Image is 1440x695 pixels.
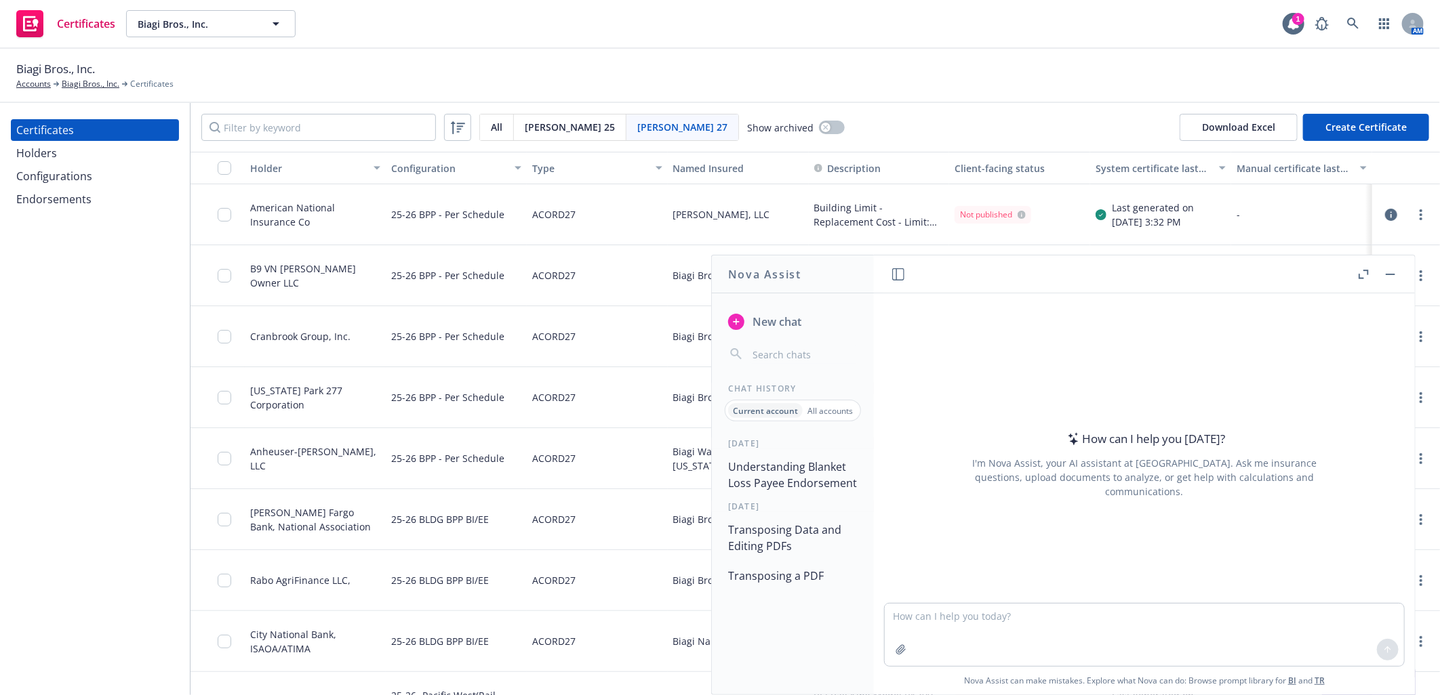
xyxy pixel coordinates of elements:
[1090,152,1231,184] button: System certificate last generated
[126,10,296,37] button: Biagi Bros., Inc.
[11,5,121,43] a: Certificates
[16,60,95,78] span: Biagi Bros., Inc.
[750,314,801,330] span: New chat
[668,367,809,428] div: Biagi Bros., Inc.
[16,188,92,210] div: Endorsements
[1340,10,1367,37] a: Search
[1292,13,1304,25] div: 1
[1413,450,1429,467] a: more
[750,345,858,364] input: Search chats
[1231,152,1372,184] button: Manual certificate last generated
[807,405,853,417] p: All accounts
[1288,675,1296,686] a: BI
[532,192,576,236] div: ACORD27
[250,505,380,534] div: [PERSON_NAME] Fargo Bank, National Association
[1112,201,1194,215] div: Last generated on
[733,405,798,417] p: Current account
[138,17,255,31] span: Biagi Bros., Inc.
[747,121,814,135] span: Show archived
[532,497,576,541] div: ACORD27
[532,558,576,602] div: ACORD27
[712,501,874,512] div: [DATE]
[527,152,668,184] button: Type
[11,142,179,164] a: Holders
[673,161,803,175] div: Named Insured
[250,261,380,290] div: B9 VN [PERSON_NAME] Owner LLC
[250,627,380,656] div: City National Bank, ISAOA/ATIMA
[712,383,874,394] div: Chat History
[1237,161,1352,175] div: Manual certificate last generated
[11,165,179,187] a: Configurations
[723,455,863,495] button: Understanding Blanket Loss Payee Endorsement
[130,78,174,90] span: Certificates
[1180,114,1298,141] span: Download Excel
[1413,572,1429,589] a: more
[218,208,231,222] input: Toggle Row Selected
[1413,511,1429,528] a: more
[532,161,647,175] div: Type
[712,438,874,449] div: [DATE]
[1413,633,1429,650] a: more
[668,245,809,306] div: Biagi Bros., Inc.
[218,574,231,587] input: Toggle Row Selected
[1096,161,1211,175] div: System certificate last generated
[250,383,380,412] div: [US_STATE] Park 277 Corporation
[250,444,380,473] div: Anheuser-[PERSON_NAME], LLC
[11,119,179,141] a: Certificates
[532,619,576,663] div: ACORD27
[879,667,1409,694] span: Nova Assist can make mistakes. Explore what Nova can do: Browse prompt library for and
[218,161,231,175] input: Select all
[16,142,57,164] div: Holders
[491,120,502,134] span: All
[955,161,1085,175] div: Client-facing status
[1303,114,1429,141] button: Create Certificate
[637,120,727,134] span: [PERSON_NAME] 27
[532,375,576,419] div: ACORD27
[1413,207,1429,223] a: more
[668,184,809,245] div: [PERSON_NAME], LLC
[218,452,231,465] input: Toggle Row Selected
[391,436,504,480] div: 25-26 BPP - Per Schedule
[245,152,386,184] button: Holder
[218,635,231,648] input: Toggle Row Selected
[1237,207,1367,222] div: -
[391,558,489,602] div: 25-26 BLDG BPP BI/EE
[532,253,576,297] div: ACORD27
[1413,389,1429,406] a: more
[218,330,231,343] input: Toggle Row Selected
[16,119,74,141] div: Certificates
[668,152,809,184] button: Named Insured
[57,18,115,29] span: Certificates
[250,161,365,175] div: Holder
[1112,215,1194,229] div: [DATE] 3:32 PM
[201,114,436,141] input: Filter by keyword
[668,489,809,550] div: Biagi Bros., Inc.
[391,314,504,358] div: 25-26 BPP - Per Schedule
[250,201,380,229] div: American National Insurance Co
[723,518,863,558] button: Transposing Data and Editing PDFs
[391,192,504,236] div: 25-26 BPP - Per Schedule
[723,564,863,588] button: Transposing a PDF
[525,120,615,134] span: [PERSON_NAME] 25
[218,391,231,404] input: Toggle Row Selected
[391,253,504,297] div: 25-26 BPP - Per Schedule
[16,165,92,187] div: Configurations
[814,161,881,175] button: Description
[1413,329,1429,345] a: more
[960,209,1026,221] div: Not published
[16,78,51,90] a: Accounts
[723,310,863,334] button: New chat
[391,375,504,419] div: 25-26 BPP - Per Schedule
[668,611,809,672] div: Biagi Napa Office, LLC
[1315,675,1325,686] a: TR
[668,306,809,367] div: Biagi Bros., Inc.
[728,266,801,282] h1: Nova Assist
[391,497,489,541] div: 25-26 BLDG BPP BI/EE
[814,201,944,229] button: Building Limit - Replacement Cost - Limit: $43,407, Ded: 172 $10,000 Business Personal Property -...
[391,619,489,663] div: 25-26 BLDG BPP BI/EE
[1413,268,1429,284] a: more
[949,152,1090,184] button: Client-facing status
[668,428,809,489] div: Biagi Warehousing [US_STATE], Inc.
[62,78,119,90] a: Biagi Bros., Inc.
[218,269,231,282] input: Toggle Row Selected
